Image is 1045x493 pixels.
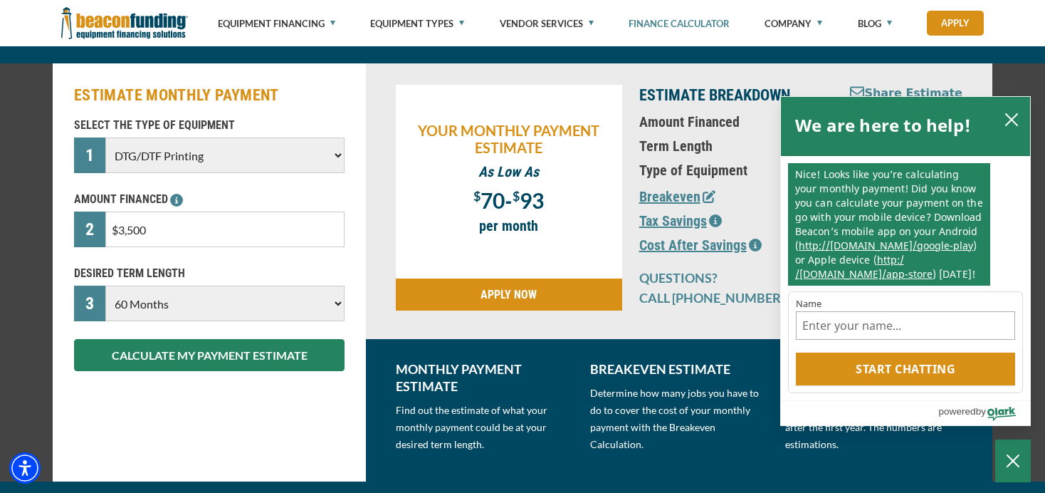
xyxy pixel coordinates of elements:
div: 2 [74,212,105,247]
h2: We are here to help! [795,111,971,140]
h2: ESTIMATE MONTHLY PAYMENT [74,85,345,106]
button: Breakeven [639,186,715,207]
button: Share Estimate [850,85,962,103]
button: CALCULATE MY PAYMENT ESTIMATE [74,339,345,371]
p: SELECT THE TYPE OF EQUIPMENT [74,117,345,134]
p: QUESTIONS? [639,269,792,286]
span: by [976,403,986,420]
div: 1 [74,137,105,173]
label: Name [796,299,1015,308]
p: Determine how many jobs you have to do to cover the cost of your monthly payment with the Breakev... [590,385,767,453]
input: $ [105,212,345,247]
div: chat [781,156,1030,291]
span: 70 [481,187,505,213]
span: powered [938,403,975,420]
input: Name [796,311,1015,340]
button: Cost After Savings [639,234,762,256]
p: As Low As [403,163,615,180]
span: $ [513,188,520,204]
p: DESIRED TERM LENGTH [74,265,345,282]
p: MONTHLY PAYMENT ESTIMATE [396,360,573,395]
p: Nice! Looks like you’re calculating your monthly payment! Did you know you can calculate your pay... [788,163,990,286]
p: Amount Financed [639,113,821,130]
p: Find out the estimate of what your monthly payment could be at your desired term length. [396,402,573,453]
div: 3 [74,286,105,321]
a: Apply [927,11,984,36]
p: Type of Equipment [639,162,821,179]
button: Tax Savings [639,210,722,232]
span: 93 [520,187,544,213]
a: Powered by Olark [938,401,1030,425]
span: $ [473,188,481,204]
a: http: / /beaconfunding.com /app-store - open in a new tab [795,253,933,281]
p: CALL [PHONE_NUMBER] [639,289,792,306]
a: APPLY NOW [396,279,622,311]
p: ESTIMATE BREAKDOWN [639,85,821,106]
p: per month [403,217,615,234]
p: Term Length [639,137,821,155]
p: AMOUNT FINANCED [74,191,345,208]
div: olark chatbox [780,96,1031,426]
div: Accessibility Menu [9,452,41,484]
button: Close Chatbox [995,440,1031,482]
p: - [403,187,615,210]
p: BREAKEVEN ESTIMATE [590,360,767,378]
a: http: / /beaconfunding.com /google-play - open in a new tab [799,239,973,252]
button: Start chatting [796,353,1015,385]
p: YOUR MONTHLY PAYMENT ESTIMATE [403,122,615,156]
button: close chatbox [1000,109,1023,129]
